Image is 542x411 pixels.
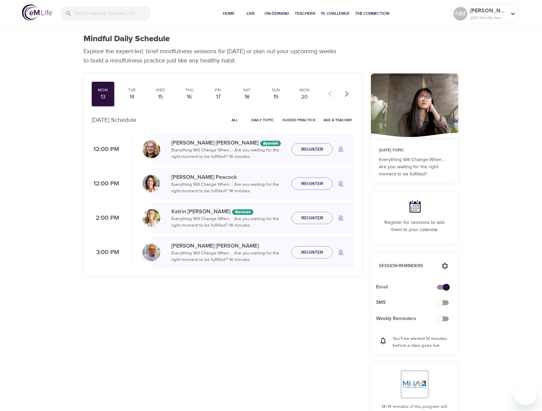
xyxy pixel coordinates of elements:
[92,145,119,154] p: 12:00 PM
[22,4,52,21] img: logo
[92,115,136,125] p: [DATE] Schedule
[123,93,140,101] div: 14
[152,93,169,101] div: 15
[267,93,284,101] div: 19
[210,87,227,93] div: Fri
[92,214,119,223] p: 2:00 PM
[171,207,286,216] p: Katrin [PERSON_NAME]
[379,263,434,270] p: Session Reminders
[251,117,274,123] span: Daily Topic
[143,243,160,261] img: Roger%20Nolan%20Headshot.jpg
[123,87,140,93] div: Tue
[171,250,286,263] p: Everything Will Change When...: Are you waiting for the right moment to be fulfilled? · 14 minutes
[379,156,450,178] p: Everything Will Change When...: Are you waiting for the right moment to be fulfilled?
[92,179,119,189] p: 12:00 PM
[376,315,442,322] span: Weekly Reminders
[171,139,286,147] p: [PERSON_NAME] [PERSON_NAME]
[295,10,315,17] span: Teachers
[238,87,256,93] div: Sat
[324,117,352,123] span: Ask a Teacher
[171,216,286,229] p: Everything Will Change When...: Are you waiting for the right moment to be fulfilled? · 14 minutes
[282,117,315,123] span: Guided Practice
[470,15,507,21] p: 2957 Mindful Minutes
[264,10,289,17] span: On-Demand
[143,140,160,158] img: Maria%20Alonso%20Martinez.png
[232,209,253,215] div: The episodes in this programs will be in German
[83,47,341,65] p: Explore the expert-led, brief mindfulness sessions for [DATE] or plan out your upcoming weeks to ...
[152,87,169,93] div: Wed
[242,10,259,17] span: Live
[470,7,507,15] p: [PERSON_NAME]
[94,87,112,93] div: Mon
[379,219,450,233] p: Register for sessions to add them to your calendar
[249,115,277,125] button: Daily Topic
[333,210,349,226] span: Remind me when a class goes live every Monday at 2:00 PM
[296,93,313,101] div: 20
[301,248,323,257] span: Register
[321,10,350,17] span: 1% Challenge
[227,117,243,123] span: All
[296,87,313,93] div: Mon
[92,248,119,257] p: 3:00 PM
[280,115,318,125] button: Guided Practice
[379,147,450,153] p: [DATE] Topic
[301,214,323,222] span: Register
[333,141,349,158] span: Remind me when a class goes live every Monday at 12:00 PM
[181,93,198,101] div: 16
[292,246,333,259] button: Register
[515,384,537,406] iframe: Button to launch messaging window
[321,115,354,125] button: Ask a Teacher
[292,143,333,156] button: Register
[238,93,256,101] div: 18
[143,175,160,193] img: Susan_Peacock-min.jpg
[171,173,286,181] p: [PERSON_NAME] Peacock
[301,180,323,188] span: Register
[454,7,467,21] div: NM
[83,34,170,44] h1: Mindful Daily Schedule
[221,10,237,17] span: Home
[260,141,281,146] div: The episodes in this programs will be in Spanish
[143,209,160,227] img: Katrin%20Buisman.jpg
[94,93,112,101] div: 13
[171,242,286,250] p: [PERSON_NAME] [PERSON_NAME]
[171,147,286,160] p: Everything Will Change When...: Are you waiting for the right moment to be fulfilled? · 14 minutes
[355,10,389,17] span: The Connection
[75,6,151,21] input: Find programs, teachers, etc...
[333,175,349,192] span: Remind me when a class goes live every Monday at 12:00 PM
[301,145,323,154] span: Register
[224,115,246,125] button: All
[181,87,198,93] div: Thu
[210,93,227,101] div: 17
[333,244,349,261] span: Remind me when a class goes live every Monday at 3:00 PM
[267,87,284,93] div: Sun
[292,212,333,225] button: Register
[393,335,450,349] p: You'll be alerted 10 minutes before a class goes live.
[376,299,442,306] span: SMS
[171,181,286,195] p: Everything Will Change When...: Are you waiting for the right moment to be fulfilled? · 14 minutes
[376,284,442,291] span: Email
[292,178,333,190] button: Register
